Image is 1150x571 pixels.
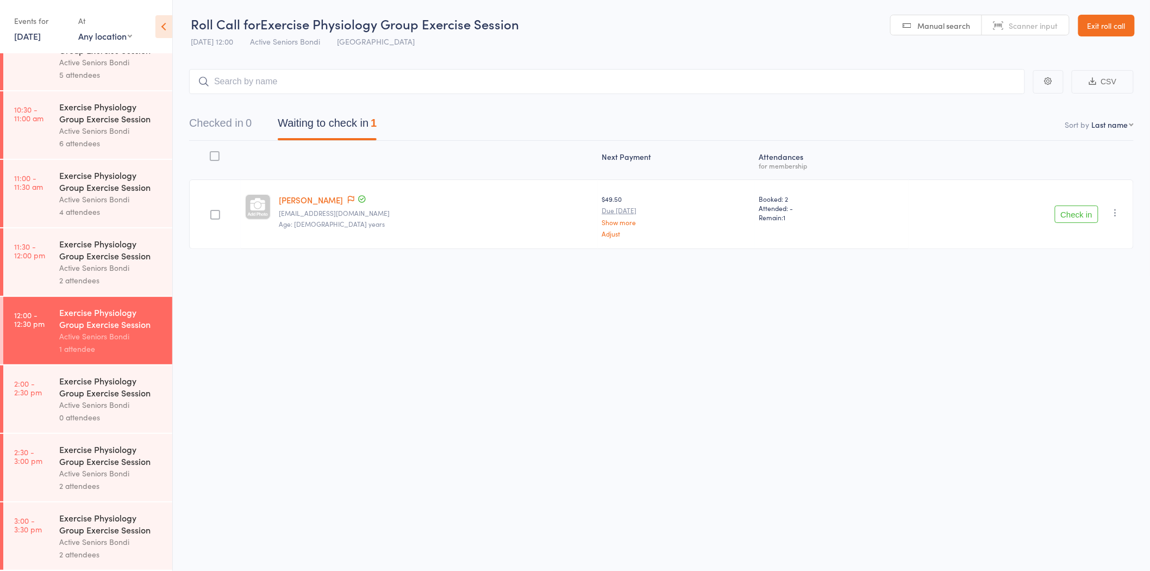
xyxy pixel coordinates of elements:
small: Due [DATE] [602,207,751,214]
span: [GEOGRAPHIC_DATA] [337,36,415,47]
div: 2 attendees [59,480,163,492]
span: Booked: 2 [759,194,904,203]
span: Exercise Physiology Group Exercise Session [260,15,519,33]
span: Scanner input [1009,20,1058,31]
button: CSV [1072,70,1134,94]
div: 2 attendees [59,274,163,287]
time: 3:00 - 3:30 pm [14,516,42,533]
time: 11:00 - 11:30 am [14,173,43,191]
div: for membership [759,162,904,169]
div: 1 attendee [59,343,163,355]
div: Events for [14,12,67,30]
time: 2:30 - 3:00 pm [14,448,42,465]
div: Active Seniors Bondi [59,125,163,137]
a: 3:00 -3:30 pmExercise Physiology Group Exercise SessionActive Seniors Bondi2 attendees [3,502,172,570]
span: Age: [DEMOGRAPHIC_DATA] years [279,219,385,228]
div: Exercise Physiology Group Exercise Session [59,512,163,536]
time: 10:00 - 10:30 am [14,36,45,54]
button: Waiting to check in1 [278,111,377,140]
div: Next Payment [598,146,755,175]
small: campbellvictoria@gmail.com [279,209,593,217]
button: Checked in0 [189,111,252,140]
div: 4 attendees [59,206,163,218]
div: Exercise Physiology Group Exercise Session [59,238,163,262]
time: 10:30 - 11:00 am [14,105,43,122]
label: Sort by [1065,119,1090,130]
a: Exit roll call [1078,15,1135,36]
a: 10:00 -10:30 amExercise Physiology Group Exercise SessionActive Seniors Bondi5 attendees [3,23,172,90]
a: 10:30 -11:00 amExercise Physiology Group Exercise SessionActive Seniors Bondi6 attendees [3,91,172,159]
span: 1 [783,213,785,222]
span: Remain: [759,213,904,222]
div: Exercise Physiology Group Exercise Session [59,443,163,467]
div: Active Seniors Bondi [59,193,163,206]
div: Active Seniors Bondi [59,56,163,69]
input: Search by name [189,69,1025,94]
span: [DATE] 12:00 [191,36,233,47]
div: Exercise Physiology Group Exercise Session [59,375,163,399]
div: 0 attendees [59,411,163,424]
div: Active Seniors Bondi [59,399,163,411]
div: Active Seniors Bondi [59,467,163,480]
div: Active Seniors Bondi [59,330,163,343]
div: 1 [371,117,377,129]
a: 11:00 -11:30 amExercise Physiology Group Exercise SessionActive Seniors Bondi4 attendees [3,160,172,227]
a: 12:00 -12:30 pmExercise Physiology Group Exercise SessionActive Seniors Bondi1 attendee [3,297,172,364]
a: 2:30 -3:00 pmExercise Physiology Group Exercise SessionActive Seniors Bondi2 attendees [3,434,172,501]
div: 6 attendees [59,137,163,150]
div: 2 attendees [59,548,163,561]
a: [PERSON_NAME] [279,194,343,206]
span: Manual search [918,20,971,31]
div: At [78,12,132,30]
span: Roll Call for [191,15,260,33]
span: Attended: - [759,203,904,213]
a: 2:00 -2:30 pmExercise Physiology Group Exercise SessionActive Seniors Bondi0 attendees [3,365,172,433]
div: 5 attendees [59,69,163,81]
div: Exercise Physiology Group Exercise Session [59,169,163,193]
a: Adjust [602,230,751,237]
div: Exercise Physiology Group Exercise Session [59,101,163,125]
time: 12:00 - 12:30 pm [14,311,45,328]
button: Check in [1055,206,1098,223]
a: [DATE] [14,30,41,42]
div: Exercise Physiology Group Exercise Session [59,306,163,330]
div: Active Seniors Bondi [59,536,163,548]
div: Atten­dances [754,146,909,175]
a: 11:30 -12:00 pmExercise Physiology Group Exercise SessionActive Seniors Bondi2 attendees [3,228,172,296]
div: Any location [78,30,132,42]
span: Active Seniors Bondi [250,36,320,47]
time: 2:00 - 2:30 pm [14,379,42,396]
time: 11:30 - 12:00 pm [14,242,45,259]
div: Last name [1092,119,1128,130]
div: 0 [246,117,252,129]
div: Active Seniors Bondi [59,262,163,274]
div: $49.50 [602,194,751,237]
a: Show more [602,219,751,226]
